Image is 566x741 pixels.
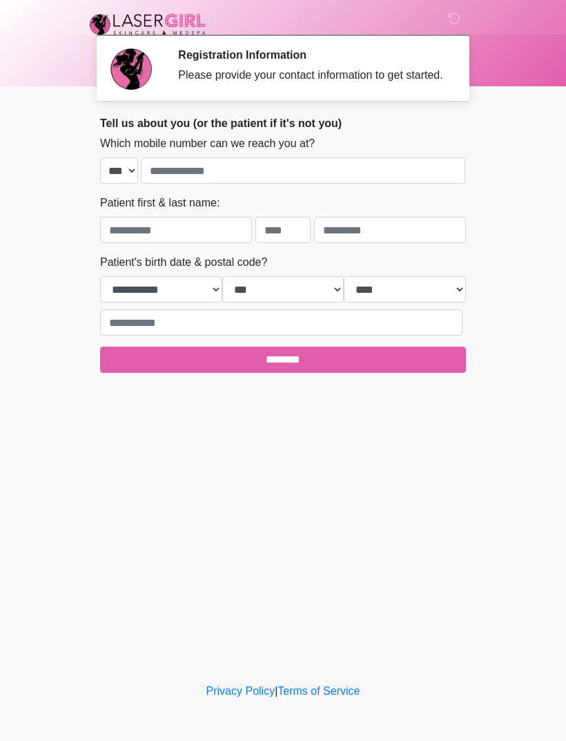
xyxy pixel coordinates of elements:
label: Which mobile number can we reach you at? [100,135,315,152]
h2: Registration Information [178,48,445,61]
img: Laser Girl Med Spa LLC Logo [86,10,209,38]
label: Patient first & last name: [100,195,219,211]
a: Terms of Service [277,685,360,697]
div: Please provide your contact information to get started. [178,67,445,84]
label: Patient's birth date & postal code? [100,254,267,271]
a: Privacy Policy [206,685,275,697]
a: | [275,685,277,697]
img: Agent Avatar [110,48,152,90]
h2: Tell us about you (or the patient if it's not you) [100,117,466,130]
